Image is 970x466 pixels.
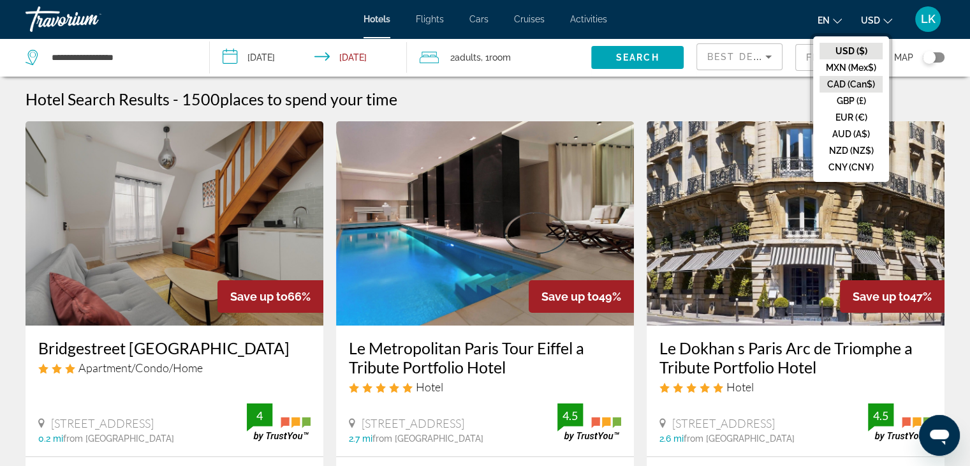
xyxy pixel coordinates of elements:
button: User Menu [911,6,944,33]
a: Le Metropolitan Paris Tour Eiffel a Tribute Portfolio Hotel [349,338,621,377]
span: from [GEOGRAPHIC_DATA] [684,433,795,444]
span: Save up to [541,290,599,303]
button: Change language [818,11,842,29]
h1: Hotel Search Results [26,89,170,109]
span: Search [616,52,659,63]
iframe: Button to launch messaging window [919,415,960,456]
img: Hotel image [647,121,944,326]
span: Map [894,49,913,66]
button: CAD (Can$) [819,76,883,93]
div: 5 star Hotel [349,380,621,394]
a: Cars [469,14,489,24]
span: en [818,15,830,26]
button: GBP (£) [819,93,883,109]
div: 49% [529,280,634,313]
span: 2.7 mi [349,433,372,444]
span: - [173,89,179,109]
div: 4.5 [557,408,583,423]
span: Save up to [230,290,288,303]
button: Search [591,46,684,69]
img: trustyou-badge.svg [557,403,621,441]
button: AUD (A$) [819,126,883,142]
a: Bridgestreet [GEOGRAPHIC_DATA] [38,338,311,357]
div: 5 star Hotel [659,380,932,394]
button: Toggle map [913,52,944,63]
img: Hotel image [336,121,634,326]
span: 2 [450,49,481,66]
img: trustyou-badge.svg [868,403,932,441]
span: [STREET_ADDRESS] [672,416,775,430]
button: Check-in date: Nov 26, 2025 Check-out date: Nov 30, 2025 [210,38,407,77]
span: from [GEOGRAPHIC_DATA] [63,433,174,444]
button: Filter [795,43,881,71]
mat-select: Sort by [707,49,772,64]
span: 2.6 mi [659,433,684,444]
img: Hotel image [26,121,323,326]
div: 4 [247,408,272,423]
span: Save up to [853,290,910,303]
button: Change currency [861,11,892,29]
a: Activities [570,14,607,24]
img: trustyou-badge.svg [247,403,311,441]
button: USD ($) [819,43,883,59]
span: from [GEOGRAPHIC_DATA] [372,433,483,444]
span: [STREET_ADDRESS] [362,416,464,430]
button: EUR (€) [819,109,883,126]
a: Hotels [364,14,390,24]
span: Hotel [416,380,443,394]
span: places to spend your time [220,89,397,109]
button: CNY (CN¥) [819,159,883,176]
div: 66% [217,280,323,313]
span: Room [489,52,511,63]
span: LK [921,13,936,26]
button: NZD (NZ$) [819,142,883,159]
span: Best Deals [707,52,774,62]
span: Hotel [726,380,754,394]
a: Travorium [26,3,153,36]
h2: 1500 [182,89,397,109]
span: Adults [455,52,481,63]
span: 0.2 mi [38,433,63,444]
div: 47% [840,280,944,313]
a: Le Dokhan s Paris Arc de Triomphe a Tribute Portfolio Hotel [659,338,932,377]
span: USD [861,15,880,26]
div: 3 star Apartment [38,361,311,375]
span: [STREET_ADDRESS] [51,416,154,430]
button: Travelers: 2 adults, 0 children [407,38,591,77]
span: , 1 [481,49,511,66]
div: 4.5 [868,408,893,423]
button: MXN (Mex$) [819,59,883,76]
span: Apartment/Condo/Home [78,361,203,375]
a: Cruises [514,14,545,24]
a: Flights [416,14,444,24]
